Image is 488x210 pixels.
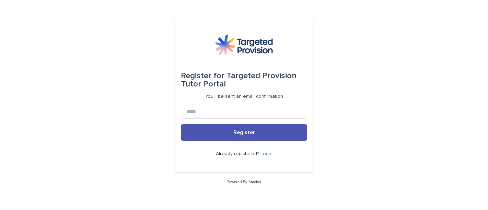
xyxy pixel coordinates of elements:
a: Powered By Stacker [226,180,261,184]
span: Register for [181,72,224,80]
img: M5nRWzHhSzIhMunXDL62 [215,35,273,55]
a: Login [260,151,272,156]
p: You'll be sent an email confirmation [205,94,283,100]
div: Targeted Provision Tutor Portal [181,66,307,94]
span: Register [233,130,255,135]
span: Already registered? [216,151,260,156]
button: Register [181,124,307,141]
